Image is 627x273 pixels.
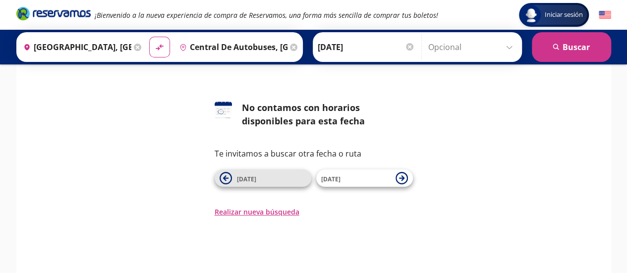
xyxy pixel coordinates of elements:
[16,6,91,21] i: Brand Logo
[428,35,517,59] input: Opcional
[532,32,611,62] button: Buscar
[599,9,611,21] button: English
[95,10,438,20] em: ¡Bienvenido a la nueva experiencia de compra de Reservamos, una forma más sencilla de comprar tus...
[242,101,413,128] div: No contamos con horarios disponibles para esta fecha
[215,169,311,187] button: [DATE]
[321,175,341,183] span: [DATE]
[16,6,91,24] a: Brand Logo
[316,169,413,187] button: [DATE]
[175,35,287,59] input: Buscar Destino
[318,35,415,59] input: Elegir Fecha
[215,148,413,160] p: Te invitamos a buscar otra fecha o ruta
[237,175,256,183] span: [DATE]
[215,207,299,217] button: Realizar nueva búsqueda
[19,35,131,59] input: Buscar Origen
[541,10,587,20] span: Iniciar sesión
